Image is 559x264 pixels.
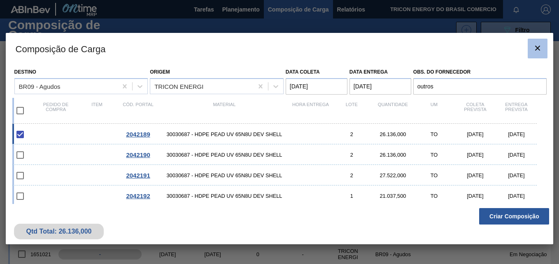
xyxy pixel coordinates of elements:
[413,78,547,95] input: outros
[413,131,454,137] div: TO
[454,193,496,199] div: [DATE]
[118,192,159,199] div: Ir para o Pedido
[118,172,159,179] div: Ir para o Pedido
[14,69,36,75] label: Destino
[35,102,77,119] div: Pedido de compra
[331,131,372,137] div: 2
[372,193,413,199] div: 21.037,500
[454,172,496,178] div: [DATE]
[496,172,537,178] div: [DATE]
[372,172,413,178] div: 27.522,000
[159,172,290,178] span: 30030687 - HDPE PEAD UV 65N8U DEV SHELL
[372,152,413,158] div: 26.136,000
[159,152,290,158] span: 30030687 - HDPE PEAD UV 65N8U DEV SHELL
[372,131,413,137] div: 26.136,000
[331,172,372,178] div: 2
[413,102,454,119] div: UM
[496,193,537,199] div: [DATE]
[349,78,411,95] input: dd/mm/yyyy
[331,193,372,199] div: 1
[454,131,496,137] div: [DATE]
[126,192,150,199] span: 2042192
[77,102,118,119] div: Item
[454,102,496,119] div: Coleta Prevista
[331,152,372,158] div: 2
[349,69,388,75] label: Data entrega
[118,131,159,138] div: Ir para o Pedido
[118,102,159,119] div: Cód. Portal
[372,102,413,119] div: Quantidade
[20,228,98,235] div: Qtd Total: 26.136,000
[159,102,290,119] div: Material
[286,69,320,75] label: Data coleta
[331,102,372,119] div: Lote
[159,193,290,199] span: 30030687 - HDPE PEAD UV 65N8U DEV SHELL
[413,193,454,199] div: TO
[126,131,150,138] span: 2042189
[413,152,454,158] div: TO
[154,83,203,90] div: TRICON ENERGI
[496,102,537,119] div: Entrega Prevista
[19,83,61,90] div: BR09 - Agudos
[159,131,290,137] span: 30030687 - HDPE PEAD UV 65N8U DEV SHELL
[126,172,150,179] span: 2042191
[126,151,150,158] span: 2042190
[286,78,347,95] input: dd/mm/yyyy
[290,102,331,119] div: Hora Entrega
[479,208,549,225] button: Criar Composição
[454,152,496,158] div: [DATE]
[413,172,454,178] div: TO
[413,66,547,78] label: Obs. do Fornecedor
[150,69,170,75] label: Origem
[496,131,537,137] div: [DATE]
[118,151,159,158] div: Ir para o Pedido
[6,33,554,64] h3: Composição de Carga
[496,152,537,158] div: [DATE]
